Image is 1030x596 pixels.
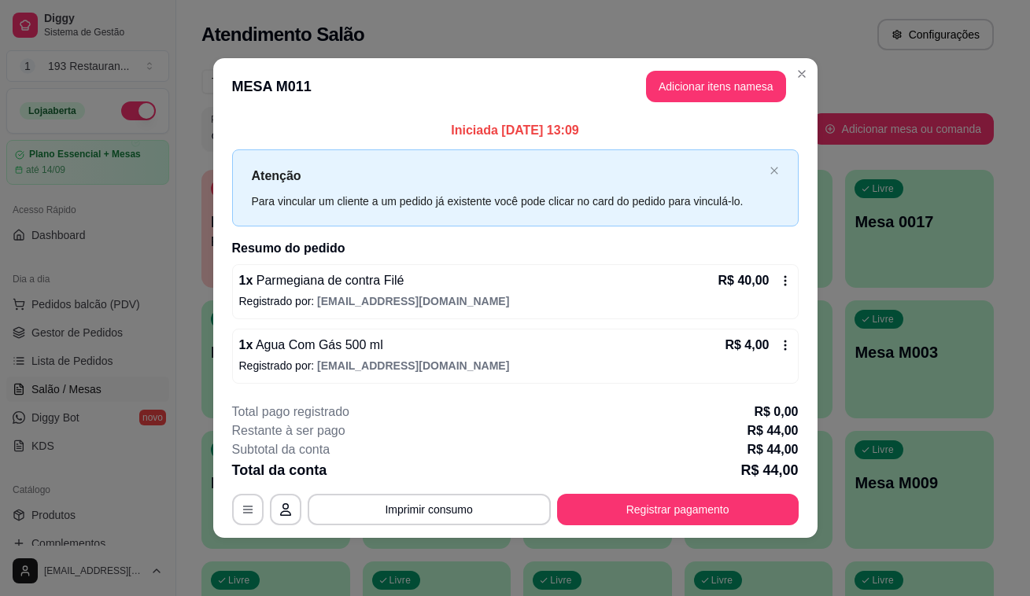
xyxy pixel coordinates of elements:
p: Iniciada [DATE] 13:09 [232,121,799,140]
p: Restante à ser pago [232,421,345,440]
p: R$ 44,00 [740,459,798,481]
p: R$ 0,00 [754,403,798,421]
p: Registrado por: [239,358,792,373]
p: Registrado por: [239,293,792,309]
p: 1 x [239,271,404,290]
p: R$ 44,00 [748,421,799,440]
span: Agua Com Gás 500 ml [253,338,382,351]
p: 1 x [239,336,383,355]
button: Registrar pagamento [557,494,799,525]
p: Total pago registrado [232,403,349,421]
button: Adicionar itens namesa [646,71,786,102]
span: Parmegiana de contra Filé [253,274,404,287]
span: [EMAIL_ADDRESS][DOMAIN_NAME] [317,359,509,372]
div: Para vincular um cliente a um pedido já existente você pode clicar no card do pedido para vinculá... [252,193,763,210]
p: Atenção [252,166,763,186]
p: R$ 40,00 [718,271,770,290]
header: MESA M011 [213,58,818,115]
p: Total da conta [232,459,327,481]
p: Subtotal da conta [232,440,330,459]
button: Imprimir consumo [308,494,551,525]
span: [EMAIL_ADDRESS][DOMAIN_NAME] [317,295,509,307]
h2: Resumo do pedido [232,239,799,258]
p: R$ 44,00 [748,440,799,459]
button: Close [789,61,814,86]
span: close [770,166,779,175]
p: R$ 4,00 [725,336,769,355]
button: close [770,166,779,176]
